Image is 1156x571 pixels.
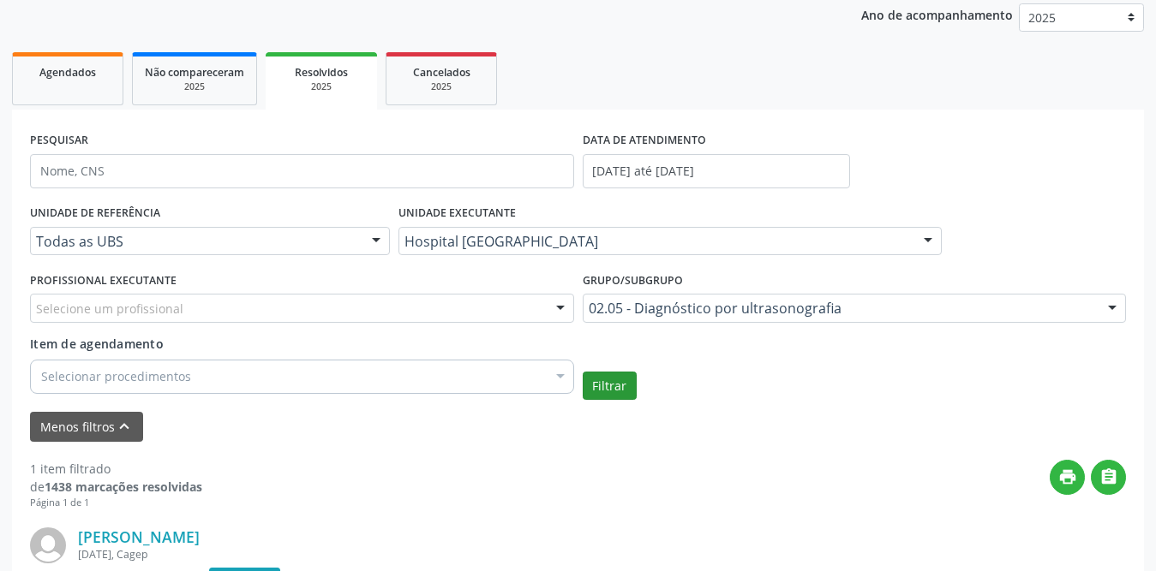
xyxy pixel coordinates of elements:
input: Nome, CNS [30,154,574,188]
span: Item de agendamento [30,336,164,352]
div: 2025 [278,80,365,93]
p: Ano de acompanhamento [861,3,1013,25]
button: print [1050,460,1085,495]
span: Não compareceram [145,65,244,80]
span: Cancelados [413,65,470,80]
label: PROFISSIONAL EXECUTANTE [30,267,177,294]
strong: 1438 marcações resolvidas [45,479,202,495]
span: Selecione um profissional [36,300,183,318]
a: [PERSON_NAME] [78,527,200,546]
span: Selecionar procedimentos [41,367,191,385]
div: [DATE], Cagep [78,547,1126,562]
div: de [30,478,202,496]
i: keyboard_arrow_up [115,417,134,436]
button:  [1091,460,1126,495]
button: Menos filtroskeyboard_arrow_up [30,412,143,442]
label: DATA DE ATENDIMENTO [583,128,706,154]
label: PESQUISAR [30,128,88,154]
label: UNIDADE DE REFERÊNCIA [30,200,160,227]
button: Filtrar [583,372,637,401]
div: 2025 [398,80,484,93]
span: Resolvidos [295,65,348,80]
span: Todas as UBS [36,233,355,250]
div: 2025 [145,80,244,93]
label: UNIDADE EXECUTANTE [398,200,516,227]
span: Hospital [GEOGRAPHIC_DATA] [404,233,907,250]
span: 02.05 - Diagnóstico por ultrasonografia [589,300,1092,317]
i:  [1099,467,1118,486]
span: Agendados [39,65,96,80]
i: print [1058,467,1077,486]
img: img [30,527,66,563]
input: Selecione um intervalo [583,154,850,188]
div: 1 item filtrado [30,460,202,478]
div: Página 1 de 1 [30,496,202,510]
label: Grupo/Subgrupo [583,267,683,294]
